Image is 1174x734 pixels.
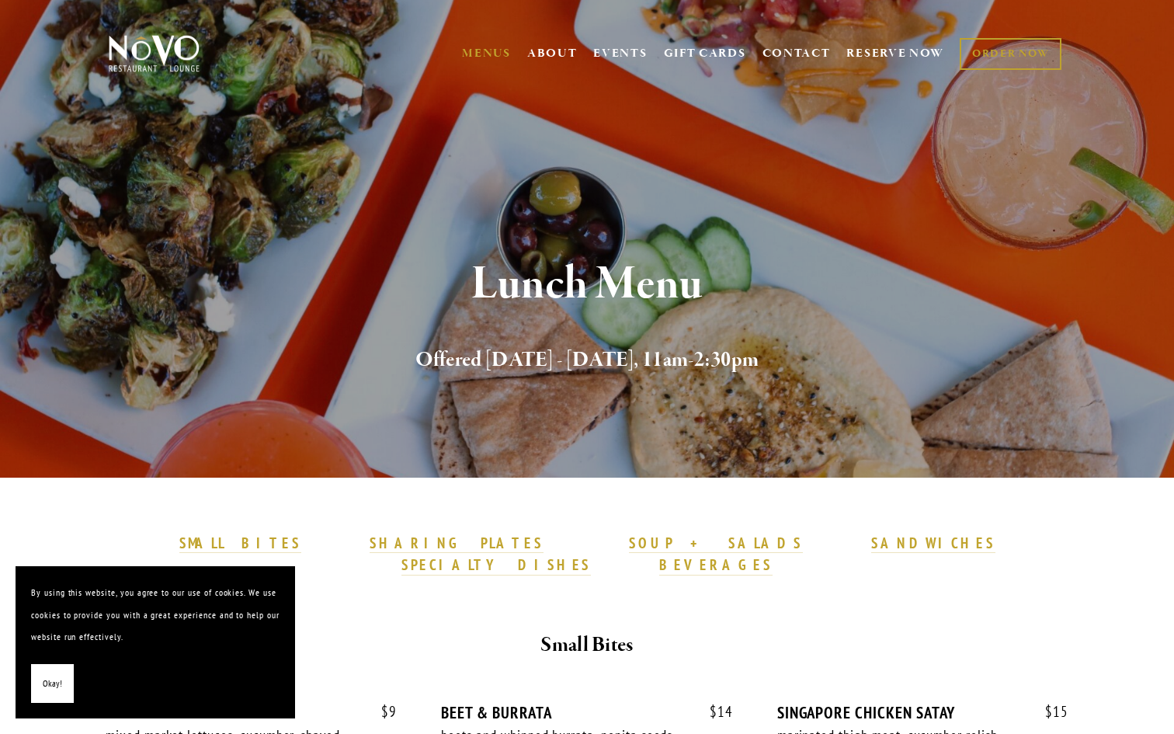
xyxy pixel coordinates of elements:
button: Okay! [31,664,74,704]
a: SMALL BITES [179,534,301,554]
span: $ [1045,702,1053,721]
h1: Lunch Menu [134,259,1040,310]
strong: SHARING PLATES [370,534,544,552]
span: $ [710,702,717,721]
a: BEVERAGES [659,555,773,576]
a: SANDWICHES [871,534,995,554]
a: SPECIALTY DISHES [401,555,591,576]
a: GIFT CARDS [664,39,746,68]
h2: Offered [DATE] - [DATE], 11am-2:30pm [134,344,1040,377]
strong: Small Bites [540,631,633,659]
span: Okay! [43,673,62,695]
a: MENUS [462,46,511,61]
strong: SOUP + SALADS [629,534,803,552]
strong: SPECIALTY DISHES [401,555,591,574]
span: 14 [694,703,733,721]
strong: SMALL BITES [179,534,301,552]
p: By using this website, you agree to our use of cookies. We use cookies to provide you with a grea... [31,582,280,649]
strong: SANDWICHES [871,534,995,552]
img: Novo Restaurant &amp; Lounge [106,34,203,73]
a: CONTACT [762,39,831,68]
div: SINGAPORE CHICKEN SATAY [777,703,1068,722]
section: Cookie banner [16,566,295,718]
div: HOUSE SALAD [106,703,397,722]
a: RESERVE NOW [846,39,944,68]
strong: BEVERAGES [659,555,773,574]
a: ORDER NOW [960,38,1061,70]
span: 15 [1030,703,1068,721]
a: EVENTS [593,46,647,61]
a: ABOUT [527,46,578,61]
span: 9 [366,703,397,721]
div: BEET & BURRATA [441,703,732,722]
a: SOUP + SALADS [629,534,803,554]
span: $ [381,702,389,721]
a: SHARING PLATES [370,534,544,554]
